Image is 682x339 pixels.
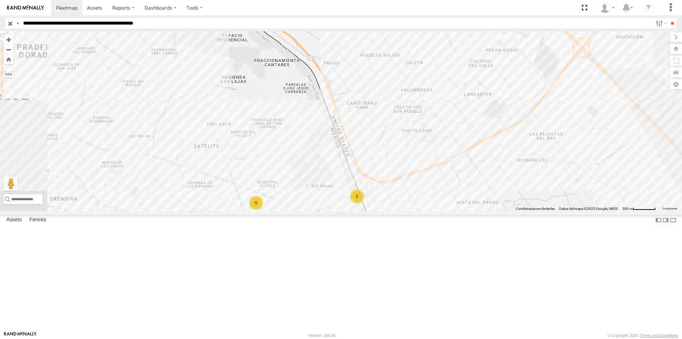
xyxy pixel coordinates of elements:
[643,2,654,14] i: ?
[662,215,669,225] label: Dock Summary Table to the Right
[559,207,618,211] span: Datos del mapa ©2025 Google, INEGI
[640,333,678,338] a: Terms and Conditions
[350,189,364,203] div: 2
[249,196,263,210] div: 5
[607,333,678,338] div: © Copyright 2025 -
[597,2,617,13] div: HECTOR HERNANDEZ
[7,5,44,10] img: rand-logo.svg
[516,206,555,211] button: Combinaciones de teclas
[620,206,658,211] button: Escala del mapa: 500 m por 61 píxeles
[4,54,13,64] button: Zoom Home
[4,332,37,339] a: Visit our Website
[4,68,13,78] label: Measure
[3,215,25,225] label: Assets
[662,207,677,210] a: Condiciones (se abre en una nueva pestaña)
[15,18,21,28] label: Search Query
[622,207,633,211] span: 500 m
[655,215,662,225] label: Dock Summary Table to the Left
[653,18,668,28] label: Search Filter Options
[4,176,18,191] button: Arrastra el hombrecito naranja al mapa para abrir Street View
[670,79,682,89] label: Map Settings
[670,215,677,225] label: Hide Summary Table
[4,35,13,44] button: Zoom in
[26,215,50,225] label: Fences
[4,44,13,54] button: Zoom out
[309,333,336,338] div: Version: 306.00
